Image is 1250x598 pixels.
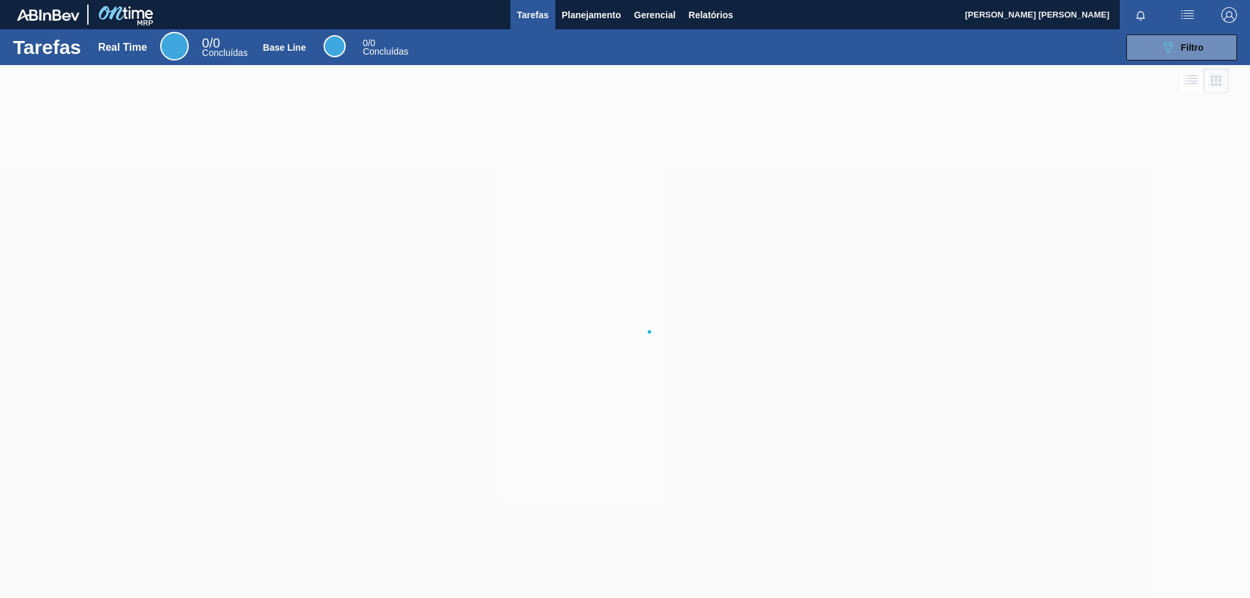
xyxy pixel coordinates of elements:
[517,7,549,23] span: Tarefas
[562,7,621,23] span: Planejamento
[17,9,79,21] img: TNhmsLtSVTkK8tSr43FrP2fwEKptu5GPRR3wAAAABJRU5ErkJggg==
[202,48,247,58] span: Concluídas
[1221,7,1237,23] img: Logout
[13,40,81,55] h1: Tarefas
[202,38,247,57] div: Real Time
[363,46,408,57] span: Concluídas
[202,36,220,50] span: / 0
[363,39,408,56] div: Base Line
[689,7,733,23] span: Relatórios
[1181,42,1204,53] span: Filtro
[363,38,368,48] span: 0
[1126,34,1237,61] button: Filtro
[363,38,375,48] span: / 0
[98,42,147,53] div: Real Time
[634,7,676,23] span: Gerencial
[324,35,346,57] div: Base Line
[263,42,306,53] div: Base Line
[1120,6,1161,24] button: Notificações
[202,36,209,50] span: 0
[160,32,189,61] div: Real Time
[1180,7,1195,23] img: userActions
